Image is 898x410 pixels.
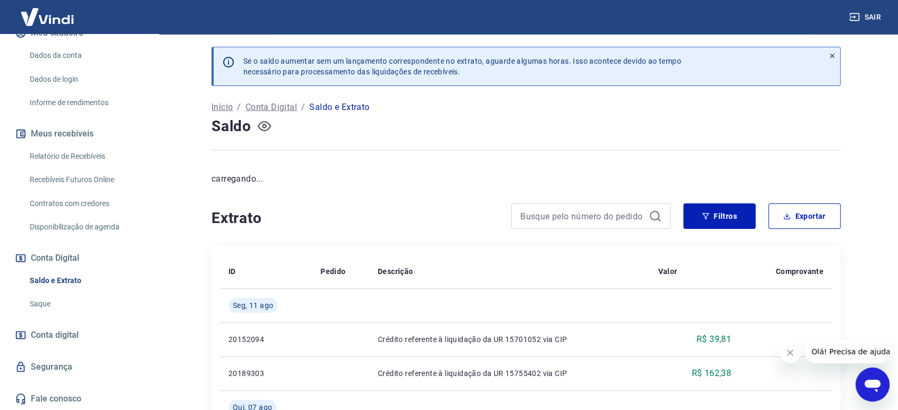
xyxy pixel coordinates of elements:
a: Dados da conta [26,45,146,66]
p: ID [228,266,236,277]
p: Pedido [320,266,345,277]
p: R$ 162,38 [691,367,731,380]
button: Sair [847,7,885,27]
p: Valor [658,266,677,277]
a: Dados de login [26,69,146,90]
p: Crédito referente à liquidação da UR 15755402 via CIP [378,368,641,379]
a: Contratos com credores [26,193,146,215]
a: Informe de rendimentos [26,92,146,114]
p: Descrição [378,266,413,277]
input: Busque pelo número do pedido [520,208,645,224]
p: Comprovante [776,266,824,277]
button: Exportar [768,203,841,229]
span: Olá! Precisa de ajuda? [6,7,89,16]
p: Saldo e Extrato [309,101,369,114]
p: 20152094 [228,334,303,345]
h4: Saldo [211,116,251,137]
a: Relatório de Recebíveis [26,146,146,167]
p: Se o saldo aumentar sem um lançamento correspondente no extrato, aguarde algumas horas. Isso acon... [243,56,681,77]
a: Saque [26,293,146,315]
p: Crédito referente à liquidação da UR 15701052 via CIP [378,334,641,345]
a: Conta Digital [245,101,297,114]
iframe: Mensagem da empresa [805,340,889,363]
span: Seg, 11 ago [233,300,273,311]
iframe: Fechar mensagem [780,342,801,363]
button: Filtros [683,203,756,229]
p: 20189303 [228,368,303,379]
a: Recebíveis Futuros Online [26,169,146,191]
a: Saldo e Extrato [26,270,146,292]
button: Conta Digital [13,246,146,270]
iframe: Botão para abrir a janela de mensagens [855,368,889,402]
p: / [237,101,241,114]
img: Vindi [13,1,82,33]
a: Segurança [13,355,146,379]
span: Conta digital [31,328,79,343]
p: carregando... [211,173,841,185]
a: Início [211,101,233,114]
button: Meus recebíveis [13,122,146,146]
h4: Extrato [211,208,498,229]
a: Conta digital [13,323,146,347]
a: Disponibilização de agenda [26,216,146,238]
p: / [301,101,305,114]
p: R$ 39,81 [697,333,731,346]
